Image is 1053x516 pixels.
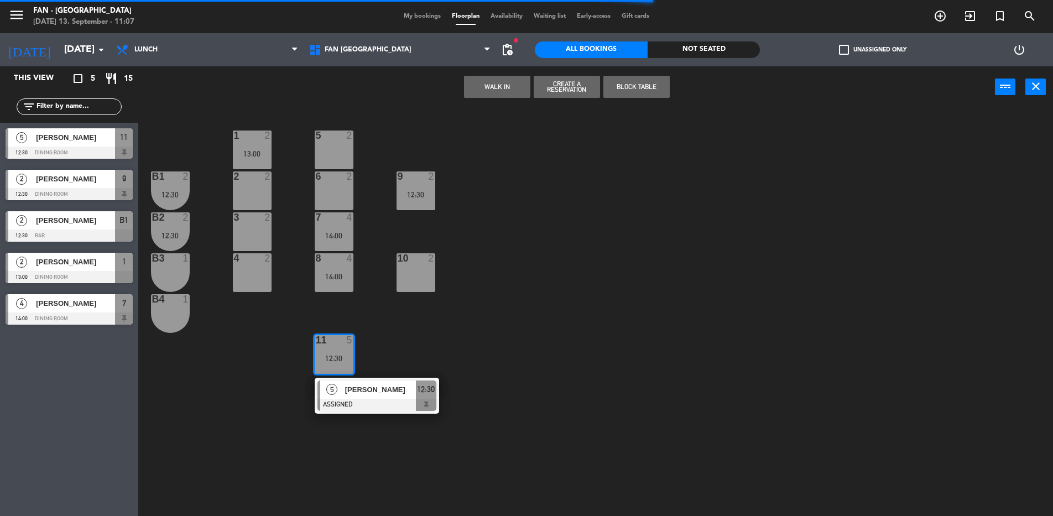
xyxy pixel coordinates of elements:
[264,212,271,222] div: 2
[36,298,115,309] span: [PERSON_NAME]
[315,355,353,362] div: 12:30
[603,76,670,98] button: Block Table
[151,191,190,199] div: 12:30
[152,171,153,181] div: B1
[999,80,1012,93] i: power_input
[71,72,85,85] i: crop_square
[234,171,234,181] div: 2
[346,131,353,140] div: 2
[528,13,571,19] span: Waiting list
[963,9,977,23] i: exit_to_app
[233,150,272,158] div: 13:00
[36,173,115,185] span: [PERSON_NAME]
[534,76,600,98] button: Create a Reservation
[325,46,411,54] span: Fan [GEOGRAPHIC_DATA]
[485,13,528,19] span: Availability
[417,383,435,396] span: 12:30
[36,256,115,268] span: [PERSON_NAME]
[119,213,128,227] span: B1
[234,253,234,263] div: 4
[993,9,1007,23] i: turned_in_not
[152,294,153,304] div: B4
[446,13,485,19] span: Floorplan
[839,45,849,55] span: check_box_outline_blank
[105,72,118,85] i: restaurant
[36,215,115,226] span: [PERSON_NAME]
[152,212,153,222] div: B2
[428,253,435,263] div: 2
[934,9,947,23] i: add_circle_outline
[648,41,760,58] div: Not seated
[16,215,27,226] span: 2
[122,172,126,185] span: 9
[234,131,234,140] div: 1
[1023,9,1036,23] i: search
[346,212,353,222] div: 4
[234,212,234,222] div: 3
[264,253,271,263] div: 2
[6,72,80,85] div: This view
[346,253,353,263] div: 4
[397,191,435,199] div: 12:30
[36,132,115,143] span: [PERSON_NAME]
[1025,79,1046,95] button: close
[464,76,530,98] button: WALK IN
[326,384,337,395] span: 5
[16,257,27,268] span: 2
[513,37,519,44] span: fiber_manual_record
[124,72,133,85] span: 15
[134,46,158,54] span: Lunch
[152,253,153,263] div: B3
[428,171,435,181] div: 2
[183,212,189,222] div: 2
[264,131,271,140] div: 2
[22,100,35,113] i: filter_list
[122,255,126,268] span: 1
[535,41,648,58] div: All Bookings
[995,79,1015,95] button: power_input
[346,335,353,345] div: 5
[264,171,271,181] div: 2
[345,384,416,395] span: [PERSON_NAME]
[8,7,25,27] button: menu
[571,13,616,19] span: Early-access
[1013,43,1026,56] i: power_settings_new
[315,273,353,280] div: 14:00
[346,171,353,181] div: 2
[16,298,27,309] span: 4
[1029,80,1042,93] i: close
[315,232,353,239] div: 14:00
[151,232,190,239] div: 12:30
[16,174,27,185] span: 2
[839,45,906,55] label: Unassigned only
[33,6,134,17] div: Fan - [GEOGRAPHIC_DATA]
[616,13,655,19] span: Gift cards
[122,296,126,310] span: 7
[95,43,108,56] i: arrow_drop_down
[183,294,189,304] div: 1
[398,13,446,19] span: My bookings
[120,131,128,144] span: 11
[501,43,514,56] span: pending_actions
[91,72,95,85] span: 5
[33,17,134,28] div: [DATE] 13. September - 11:07
[16,132,27,143] span: 5
[183,253,189,263] div: 1
[35,101,121,113] input: Filter by name...
[8,7,25,23] i: menu
[183,171,189,181] div: 2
